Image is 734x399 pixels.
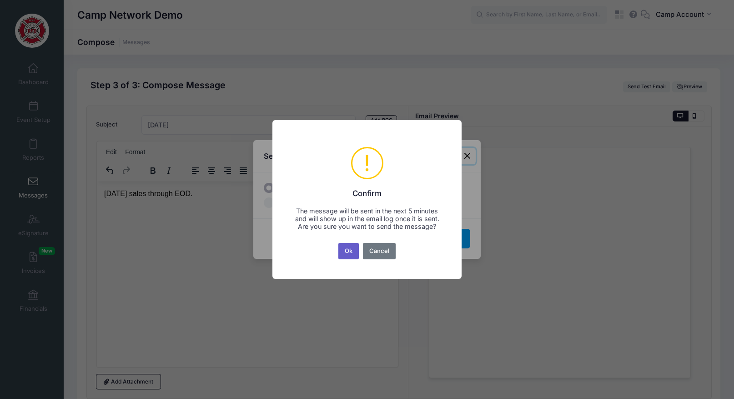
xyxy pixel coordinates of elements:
[284,183,450,198] h2: Confirm
[7,7,294,17] p: [DATE] sales through EOD.
[364,148,370,178] div: !
[7,7,294,17] body: Rich Text Area. Press ALT-0 for help.
[295,207,439,230] div: The message will be sent in the next 5 minutes and will show up in the email log once it is sent....
[338,243,359,259] button: Ok
[363,243,396,259] button: Cancel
